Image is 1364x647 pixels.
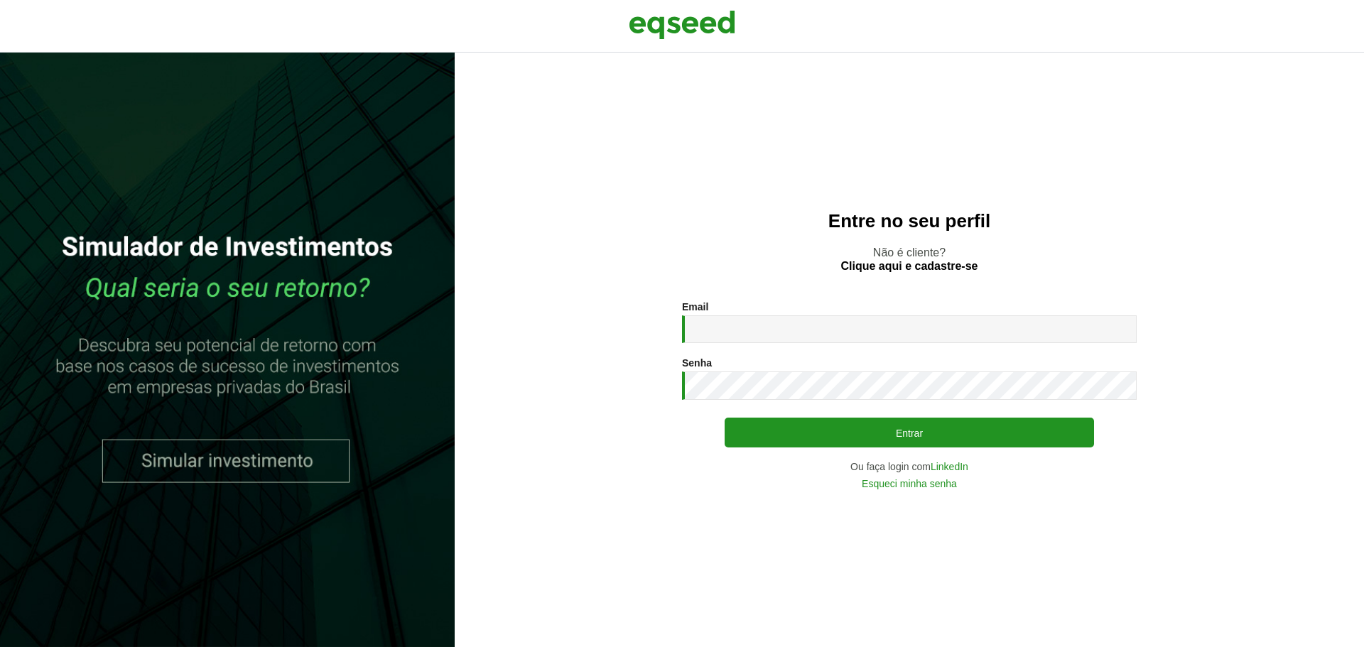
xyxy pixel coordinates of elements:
[682,462,1137,472] div: Ou faça login com
[841,261,978,272] a: Clique aqui e cadastre-se
[629,7,735,43] img: EqSeed Logo
[483,246,1336,273] p: Não é cliente?
[483,211,1336,232] h2: Entre no seu perfil
[725,418,1094,447] button: Entrar
[682,302,708,312] label: Email
[862,479,957,489] a: Esqueci minha senha
[931,462,968,472] a: LinkedIn
[682,358,712,368] label: Senha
